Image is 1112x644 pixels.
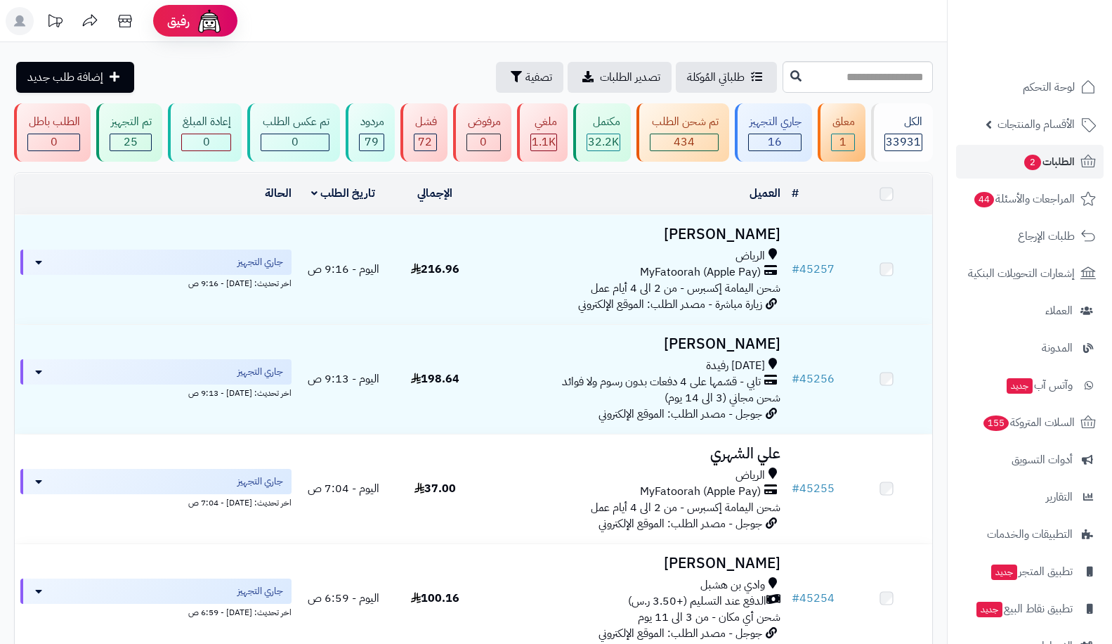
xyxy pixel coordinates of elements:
[956,294,1104,328] a: العملاء
[1024,155,1041,170] span: 2
[735,468,765,484] span: الرياض
[674,134,695,150] span: 434
[182,134,230,150] div: 0
[237,475,283,489] span: جاري التجهيز
[487,446,781,462] h3: علي الشهري
[976,602,1002,617] span: جديد
[956,406,1104,439] a: السلات المتروكة155
[634,103,731,162] a: تم شحن الطلب 434
[237,255,283,269] span: جاري التجهيز
[956,219,1104,253] a: طلبات الإرجاع
[237,365,283,379] span: جاري التجهيز
[37,7,72,39] a: تحديثات المنصة
[748,114,802,130] div: جاري التجهيز
[706,358,765,374] span: [DATE] رفيدة
[956,517,1104,551] a: التطبيقات والخدمات
[414,480,456,497] span: 37.00
[956,70,1104,104] a: لوحة التحكم
[467,134,500,150] div: 0
[261,134,328,150] div: 0
[1018,226,1075,246] span: طلبات الإرجاع
[414,134,436,150] div: 72
[20,604,292,619] div: اخر تحديث: [DATE] - 6:59 ص
[1042,338,1073,358] span: المدونة
[1012,450,1073,470] span: أدوات التسويق
[983,416,1009,431] span: 155
[1023,77,1075,97] span: لوحة التحكم
[628,593,766,610] span: الدفع عند التسليم (+3.50 ر.س)
[997,115,1075,134] span: الأقسام والمنتجات
[650,114,718,130] div: تم شحن الطلب
[466,114,501,130] div: مرفوض
[487,226,781,243] h3: [PERSON_NAME]
[514,103,570,162] a: ملغي 1.1K
[868,103,936,162] a: الكل33931
[956,368,1104,402] a: وآتس آبجديد
[956,182,1104,216] a: المراجعات والأسئلة44
[600,69,660,86] span: تصدير الطلبات
[687,69,745,86] span: طلباتي المُوكلة
[587,134,620,150] div: 32186
[1045,301,1073,321] span: العملاء
[792,261,799,278] span: #
[365,134,379,150] span: 79
[568,62,672,93] a: تصدير الطلبات
[732,103,815,162] a: جاري التجهيز 16
[982,413,1075,432] span: السلات المتروكة
[1007,378,1033,394] span: جديد
[956,331,1104,365] a: المدونة
[165,103,244,162] a: إعادة المبلغ 0
[884,114,922,130] div: الكل
[665,389,780,406] span: شحن مجاني (3 الى 14 يوم)
[1005,375,1073,395] span: وآتس آب
[700,577,765,593] span: وادي بن هشبل
[244,103,342,162] a: تم عكس الطلب 0
[110,134,151,150] div: 25
[195,7,223,35] img: ai-face.png
[956,257,1104,290] a: إشعارات التحويلات البنكية
[792,480,835,497] a: #45255
[16,62,134,93] a: إضافة طلب جديد
[735,248,765,264] span: الرياض
[792,590,799,607] span: #
[562,374,761,390] span: تابي - قسّمها على 4 دفعات بدون رسوم ولا فوائد
[167,13,190,30] span: رفيق
[792,185,799,202] a: #
[530,114,557,130] div: ملغي
[308,590,379,607] span: اليوم - 6:59 ص
[93,103,165,162] a: تم التجهيز 25
[265,185,292,202] a: الحالة
[398,103,450,162] a: فشل 72
[343,103,398,162] a: مردود 79
[308,480,379,497] span: اليوم - 7:04 ص
[417,185,452,202] a: الإجمالي
[20,494,292,509] div: اخر تحديث: [DATE] - 7:04 ص
[578,296,762,313] span: زيارة مباشرة - مصدر الطلب: الموقع الإلكتروني
[956,443,1104,477] a: أدوات التسويق
[591,280,780,297] span: شحن اليمامة إكسبرس - من 2 الى 4 أيام عمل
[487,555,781,572] h3: [PERSON_NAME]
[1016,36,1099,65] img: logo-2.png
[792,261,835,278] a: #45257
[261,114,329,130] div: تم عكس الطلب
[792,590,835,607] a: #45254
[587,114,620,130] div: مكتمل
[28,134,79,150] div: 0
[360,134,384,150] div: 79
[203,134,210,150] span: 0
[181,114,231,130] div: إعادة المبلغ
[768,134,782,150] span: 16
[124,134,138,150] span: 25
[525,69,552,86] span: تصفية
[496,62,563,93] button: تصفية
[792,371,799,387] span: #
[749,134,801,150] div: 16
[987,524,1073,544] span: التطبيقات والخدمات
[640,484,761,500] span: MyFatoorah (Apple Pay)
[990,562,1073,581] span: تطبيق المتجر
[991,565,1017,580] span: جديد
[676,62,777,93] a: طلباتي المُوكلة
[20,385,292,399] div: اخر تحديث: [DATE] - 9:13 ص
[975,599,1073,619] span: تطبيق نقاط البيع
[1023,152,1075,172] span: الطلبات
